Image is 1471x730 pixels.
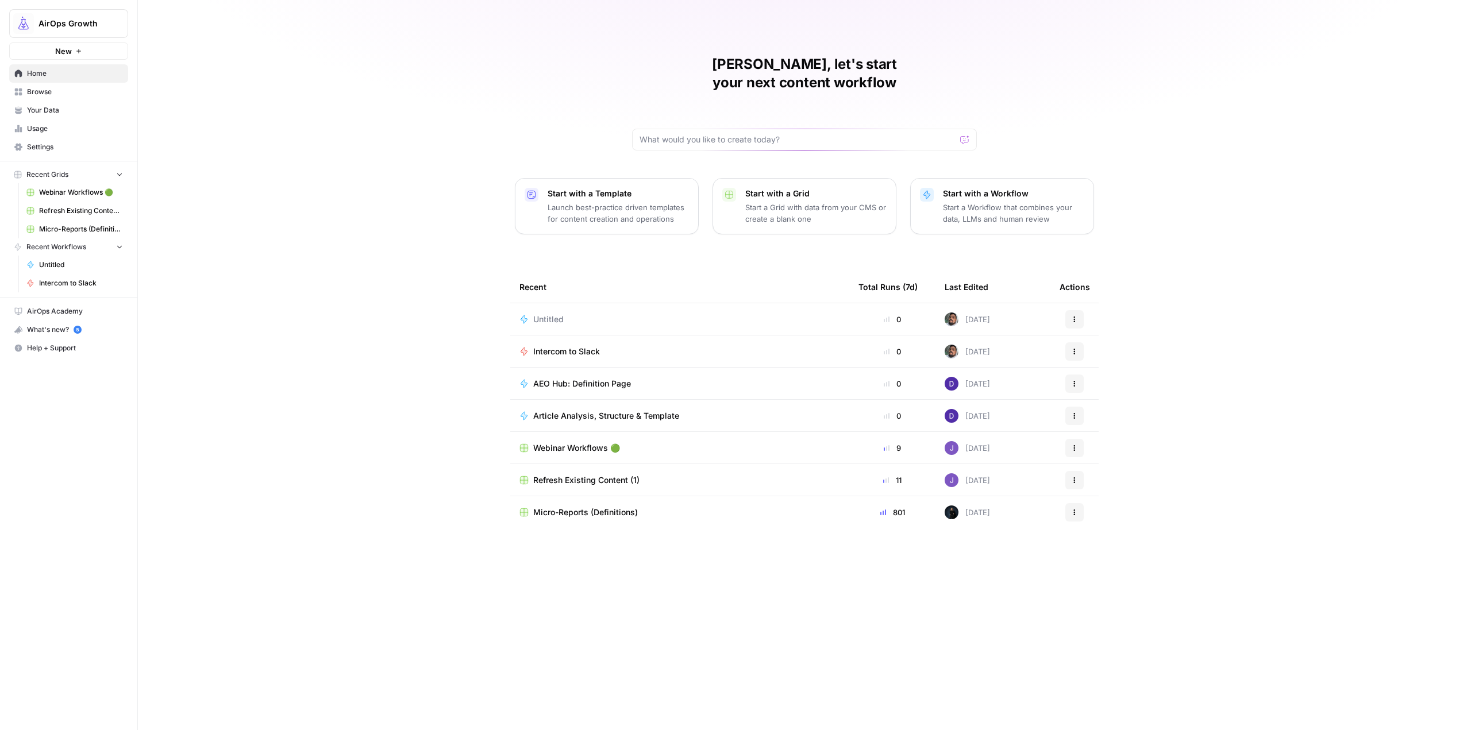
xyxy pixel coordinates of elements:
span: Article Analysis, Structure & Template [533,410,679,422]
span: Your Data [27,105,123,115]
span: Untitled [39,260,123,270]
div: 0 [858,378,926,389]
div: 0 [858,314,926,325]
div: 0 [858,346,926,357]
input: What would you like to create today? [640,134,956,145]
p: Start with a Template [548,188,689,199]
img: AirOps Growth Logo [13,13,34,34]
span: AEO Hub: Definition Page [533,378,631,389]
span: Untitled [533,314,564,325]
a: Browse [9,83,128,101]
div: [DATE] [945,473,990,487]
a: Intercom to Slack [519,346,840,357]
div: [DATE] [945,409,990,423]
a: Home [9,64,128,83]
span: Home [27,68,123,79]
a: Micro-Reports (Definitions) [21,220,128,238]
a: Refresh Existing Content (1) [21,202,128,220]
span: Webinar Workflows 🟢 [533,442,620,454]
img: mae98n22be7w2flmvint2g1h8u9g [945,505,958,519]
span: Refresh Existing Content (1) [39,206,123,216]
p: Start a Grid with data from your CMS or create a blank one [745,202,887,225]
span: New [55,45,72,57]
div: [DATE] [945,345,990,358]
div: Total Runs (7d) [858,271,918,303]
a: Micro-Reports (Definitions) [519,507,840,518]
p: Start a Workflow that combines your data, LLMs and human review [943,202,1084,225]
p: Launch best-practice driven templates for content creation and operations [548,202,689,225]
div: Recent [519,271,840,303]
p: Start with a Workflow [943,188,1084,199]
div: 9 [858,442,926,454]
img: u93l1oyz1g39q1i4vkrv6vz0p6p4 [945,345,958,358]
a: Untitled [519,314,840,325]
a: AEO Hub: Definition Page [519,378,840,389]
div: 801 [858,507,926,518]
img: ubsf4auoma5okdcylokeqxbo075l [945,473,958,487]
button: Help + Support [9,339,128,357]
button: Start with a WorkflowStart a Workflow that combines your data, LLMs and human review [910,178,1094,234]
a: AirOps Academy [9,302,128,320]
a: Untitled [21,256,128,274]
a: Usage [9,119,128,138]
button: Workspace: AirOps Growth [9,9,128,38]
span: Browse [27,87,123,97]
span: Recent Workflows [26,242,86,252]
span: Help + Support [27,343,123,353]
button: Recent Workflows [9,238,128,256]
a: Webinar Workflows 🟢 [519,442,840,454]
div: [DATE] [945,312,990,326]
button: What's new? 5 [9,320,128,339]
span: Usage [27,123,123,134]
div: Actions [1060,271,1090,303]
div: [DATE] [945,441,990,455]
a: Intercom to Slack [21,274,128,292]
span: Webinar Workflows 🟢 [39,187,123,198]
span: Micro-Reports (Definitions) [533,507,638,518]
span: Micro-Reports (Definitions) [39,224,123,234]
span: Intercom to Slack [39,278,123,288]
span: Refresh Existing Content (1) [533,474,640,486]
button: New [9,43,128,60]
div: What's new? [10,321,128,338]
button: Start with a TemplateLaunch best-practice driven templates for content creation and operations [515,178,699,234]
a: Webinar Workflows 🟢 [21,183,128,202]
a: Refresh Existing Content (1) [519,474,840,486]
span: AirOps Academy [27,306,123,316]
div: 0 [858,410,926,422]
img: u93l1oyz1g39q1i4vkrv6vz0p6p4 [945,312,958,326]
a: Article Analysis, Structure & Template [519,410,840,422]
a: Settings [9,138,128,156]
text: 5 [76,327,79,333]
div: Last Edited [945,271,988,303]
span: Recent Grids [26,169,68,180]
div: [DATE] [945,377,990,391]
a: Your Data [9,101,128,119]
img: ubsf4auoma5okdcylokeqxbo075l [945,441,958,455]
span: AirOps Growth [38,18,108,29]
div: [DATE] [945,505,990,519]
span: Intercom to Slack [533,346,600,357]
a: 5 [74,326,82,334]
button: Start with a GridStart a Grid with data from your CMS or create a blank one [713,178,896,234]
button: Recent Grids [9,166,128,183]
span: Settings [27,142,123,152]
h1: [PERSON_NAME], let's start your next content workflow [632,55,977,92]
img: 6clbhjv5t98vtpq4yyt91utag0vy [945,377,958,391]
div: 11 [858,474,926,486]
img: 6clbhjv5t98vtpq4yyt91utag0vy [945,409,958,423]
p: Start with a Grid [745,188,887,199]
